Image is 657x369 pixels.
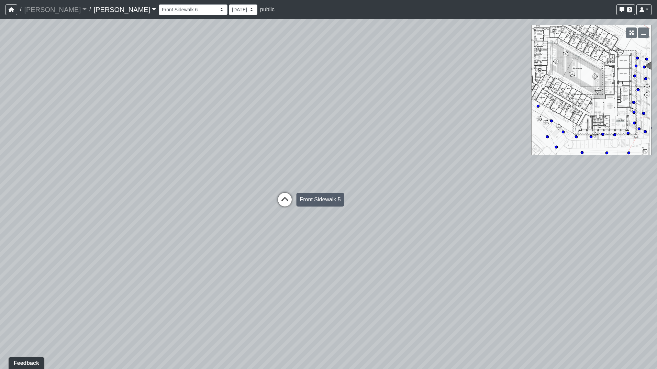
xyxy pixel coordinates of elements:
[296,193,344,206] div: Front Sidewalk 5
[24,3,87,16] a: [PERSON_NAME]
[5,355,46,369] iframe: Ybug feedback widget
[616,4,635,15] button: 0
[93,3,156,16] a: [PERSON_NAME]
[87,3,93,16] span: /
[17,3,24,16] span: /
[627,7,632,12] span: 0
[260,7,275,12] span: public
